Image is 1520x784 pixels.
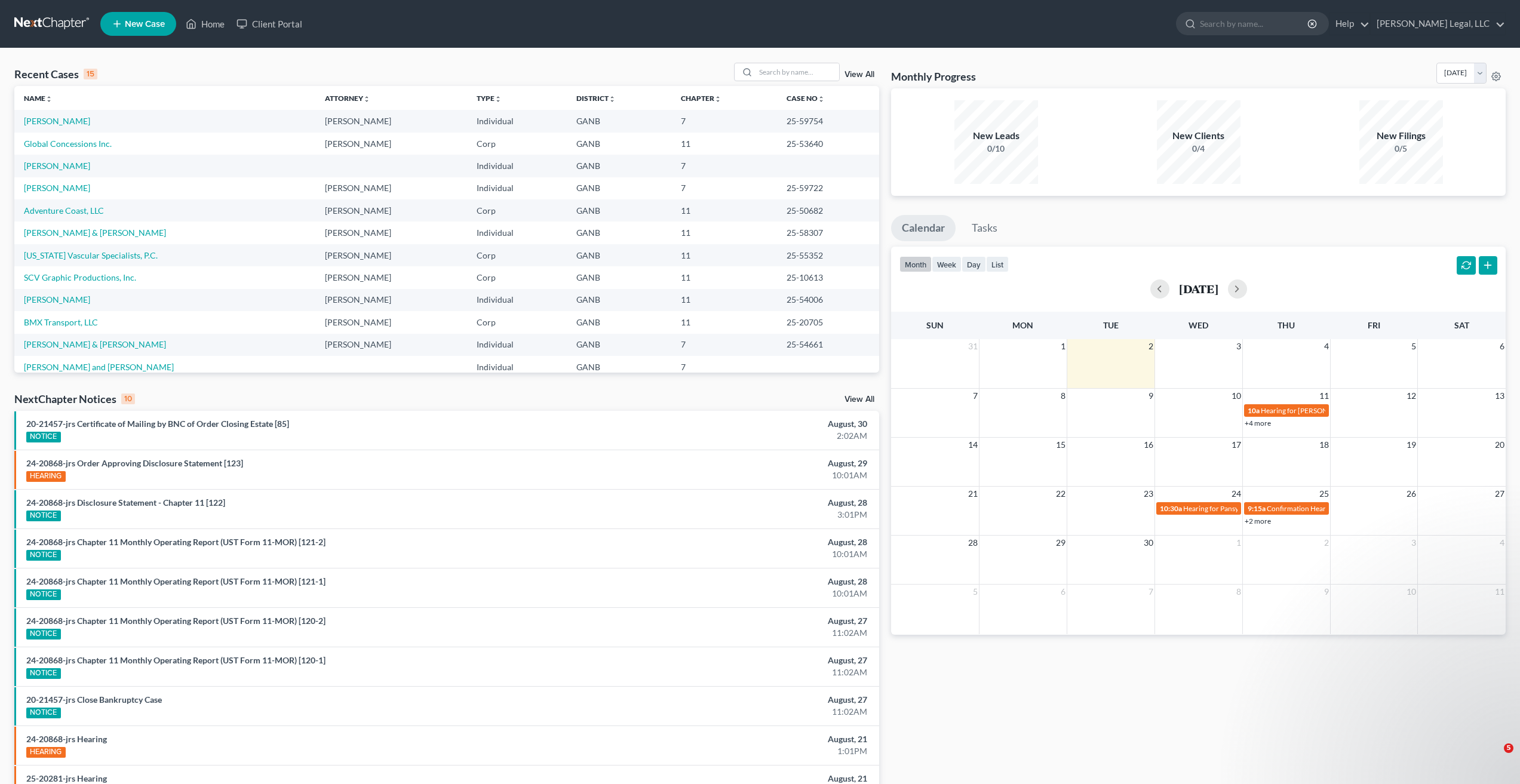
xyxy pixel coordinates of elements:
[24,139,112,149] a: Global Concessions Inc.
[1498,339,1506,353] span: 6
[467,133,567,155] td: Corp
[1410,339,1417,353] span: 5
[1143,438,1154,452] span: 16
[595,430,867,442] div: 2:02AM
[1318,389,1330,403] span: 11
[495,96,502,103] i: unfold_more
[26,629,61,640] div: NOTICE
[967,487,979,501] span: 21
[467,356,567,378] td: Individual
[315,311,467,333] td: [PERSON_NAME]
[962,256,986,272] button: day
[315,199,467,222] td: [PERSON_NAME]
[1405,389,1417,403] span: 12
[24,116,90,126] a: [PERSON_NAME]
[609,96,616,103] i: unfold_more
[26,694,162,705] a: 20-21457-jrs Close Bankruptcy Case
[467,266,567,288] td: Corp
[671,266,778,288] td: 11
[24,227,166,238] a: [PERSON_NAME] & [PERSON_NAME]
[26,497,225,508] a: 24-20868-jrs Disclosure Statement - Chapter 11 [122]
[26,616,326,626] a: 24-20868-jrs Chapter 11 Monthly Operating Report (UST Form 11-MOR) [120-2]
[671,311,778,333] td: 11
[1012,320,1033,330] span: Mon
[932,256,962,272] button: week
[1405,438,1417,452] span: 19
[1055,487,1067,501] span: 22
[315,266,467,288] td: [PERSON_NAME]
[24,183,90,193] a: [PERSON_NAME]
[24,205,104,216] a: Adventure Coast, LLC
[567,155,671,177] td: GANB
[24,362,174,372] a: [PERSON_NAME] and [PERSON_NAME]
[1454,320,1469,330] span: Sat
[467,199,567,222] td: Corp
[26,734,107,744] a: 24-20868-jrs Hearing
[180,13,231,35] a: Home
[595,548,867,560] div: 10:01AM
[26,708,61,718] div: NOTICE
[787,94,825,103] a: Case Nounfold_more
[1235,536,1242,550] span: 1
[777,289,879,311] td: 25-54006
[1230,389,1242,403] span: 10
[1278,320,1295,330] span: Thu
[671,289,778,311] td: 11
[595,588,867,599] div: 10:01AM
[1055,438,1067,452] span: 15
[681,94,721,103] a: Chapterunfold_more
[777,334,879,356] td: 25-54661
[1410,536,1417,550] span: 3
[1147,339,1154,353] span: 2
[671,334,778,356] td: 7
[1230,487,1242,501] span: 24
[24,294,90,305] a: [PERSON_NAME]
[1143,487,1154,501] span: 23
[231,13,308,35] a: Client Portal
[1498,536,1506,550] span: 4
[24,161,90,171] a: [PERSON_NAME]
[1494,389,1506,403] span: 13
[595,706,867,718] div: 11:02AM
[1248,504,1266,513] span: 9:15a
[595,745,867,757] div: 1:01PM
[567,311,671,333] td: GANB
[1479,743,1508,772] iframe: Intercom live chat
[24,317,98,327] a: BMX Transport, LLC
[467,311,567,333] td: Corp
[567,266,671,288] td: GANB
[315,133,467,155] td: [PERSON_NAME]
[576,94,616,103] a: Districtunfold_more
[595,418,867,430] div: August, 30
[467,289,567,311] td: Individual
[777,177,879,199] td: 25-59722
[972,389,979,403] span: 7
[671,222,778,244] td: 11
[1230,438,1242,452] span: 17
[967,536,979,550] span: 28
[26,576,326,586] a: 24-20868-jrs Chapter 11 Monthly Operating Report (UST Form 11-MOR) [121-1]
[1060,339,1067,353] span: 1
[26,668,61,679] div: NOTICE
[567,110,671,132] td: GANB
[595,497,867,509] div: August, 28
[899,256,932,272] button: month
[714,96,721,103] i: unfold_more
[954,129,1038,143] div: New Leads
[1267,504,1404,513] span: Confirmation Hearing for [PERSON_NAME]
[567,334,671,356] td: GANB
[467,177,567,199] td: Individual
[845,395,874,404] a: View All
[26,471,66,482] div: HEARING
[1157,129,1240,143] div: New Clients
[315,289,467,311] td: [PERSON_NAME]
[26,589,61,600] div: NOTICE
[595,615,867,627] div: August, 27
[1261,406,1411,415] span: Hearing for [PERSON_NAME] [PERSON_NAME]
[967,438,979,452] span: 14
[26,550,61,561] div: NOTICE
[671,199,778,222] td: 11
[595,576,867,588] div: August, 28
[777,244,879,266] td: 25-55352
[1359,143,1443,155] div: 0/5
